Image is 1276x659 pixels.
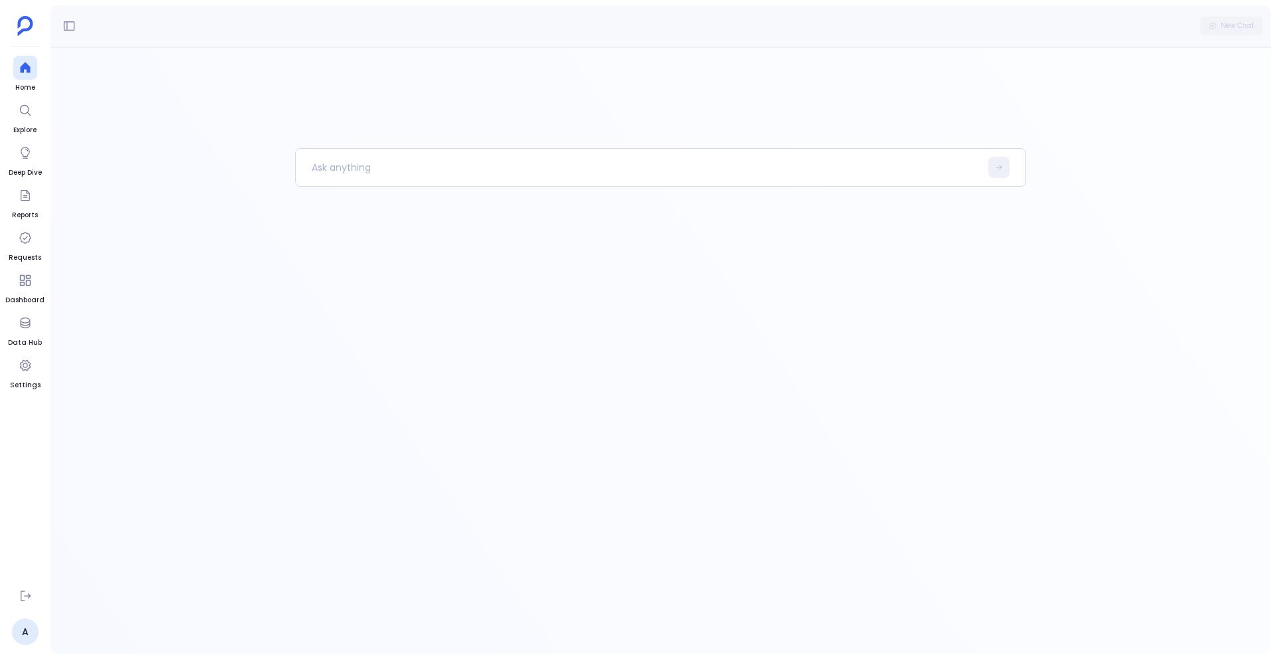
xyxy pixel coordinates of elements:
a: Home [13,56,37,93]
a: Settings [10,353,41,391]
a: Reports [12,183,38,221]
span: Requests [9,252,41,263]
a: Data Hub [8,311,42,348]
span: Reports [12,210,38,221]
span: Data Hub [8,337,42,348]
span: Dashboard [5,295,45,306]
span: Home [13,82,37,93]
a: A [12,618,39,645]
span: Explore [13,125,37,136]
span: Settings [10,380,41,391]
span: Deep Dive [9,167,42,178]
a: Deep Dive [9,141,42,178]
a: Explore [13,98,37,136]
a: Dashboard [5,268,45,306]
img: petavue logo [17,16,33,36]
a: Requests [9,226,41,263]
